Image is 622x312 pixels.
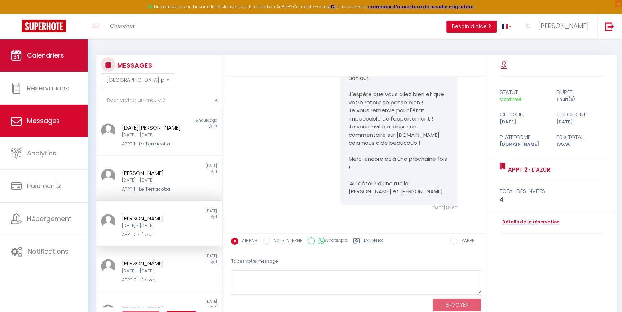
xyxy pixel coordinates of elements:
label: NOTE INTERNE [270,238,302,245]
div: APPT 2 · L'azur [122,231,186,238]
div: [DATE] 12:16:11 [340,205,458,212]
div: total des invités [499,187,604,195]
div: Tapez votre message [231,253,481,270]
button: Besoin d'aide ? [446,21,497,33]
img: ... [522,21,533,31]
span: Chercher [110,22,135,30]
div: [PERSON_NAME] [122,214,186,223]
span: Calendriers [27,51,64,60]
input: Rechercher un mot clé [96,90,222,110]
img: logout [605,22,614,31]
label: RAPPEL [457,238,476,245]
div: [DATE] - [DATE] [122,222,186,229]
h3: MESSAGES [115,57,152,73]
span: Notifications [28,247,69,256]
div: [DATE] - [DATE] [122,177,186,184]
button: Ouvrir le widget de chat LiveChat [6,3,27,24]
span: 1 [216,169,217,174]
div: [DATE] [552,119,608,126]
div: [DATE] - [DATE] [122,132,186,139]
img: ... [101,169,115,183]
div: Plateforme [495,133,551,141]
div: durée [552,88,608,96]
div: [DATE] [159,299,222,304]
a: APPT 2 · L'azur [505,166,550,174]
span: 10 [213,123,217,129]
div: APPT 1 · Le Terracotta [122,140,186,148]
div: [DOMAIN_NAME] [495,141,551,148]
div: [DATE] [159,163,222,169]
span: Réservations [27,83,69,92]
span: Paiements [27,181,61,190]
a: créneaux d'ouverture de la salle migration [368,4,474,10]
span: 5 [215,304,217,310]
div: Prix total [552,133,608,141]
button: ENVOYER [433,299,481,311]
label: WhatsApp [315,237,348,245]
span: Hébergement [27,214,71,223]
div: check in [495,110,551,119]
div: [DATE] [159,208,222,214]
div: APPT 1 · Le Terracotta [122,186,186,193]
label: Modèles [364,238,383,247]
div: [DATE] [159,253,222,259]
div: [PERSON_NAME] [122,259,186,268]
span: 1 [216,259,217,264]
a: Détails de la réservation [499,219,559,226]
span: Confirmé [499,96,521,102]
span: Messages [27,116,60,125]
img: ... [101,214,115,229]
div: 135.96 [552,141,608,148]
div: statut [495,88,551,96]
img: ... [101,259,115,273]
div: [PERSON_NAME] [122,169,186,177]
img: Super Booking [22,20,66,32]
a: ICI [329,4,336,10]
div: [DATE] [495,119,551,126]
span: 1 [216,214,217,220]
div: APPT 3 · L'olive [122,276,186,284]
div: check out [552,110,608,119]
div: 4 [499,195,604,204]
img: ... [101,123,115,138]
span: [PERSON_NAME] [538,21,588,30]
label: AIRBNB [238,238,257,245]
div: [DATE] - [DATE] [122,268,186,275]
span: Analytics [27,149,56,158]
a: ... [PERSON_NAME] [517,14,597,39]
pre: Bonjour, J’espère que vous allez bien et que votre retour se passe bien ! Je vous remercie pour l... [349,74,449,196]
div: 5 hours ago [159,118,222,123]
div: [DATE][PERSON_NAME] [122,123,186,132]
a: Chercher [105,14,140,39]
div: 1 nuit(s) [552,96,608,103]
